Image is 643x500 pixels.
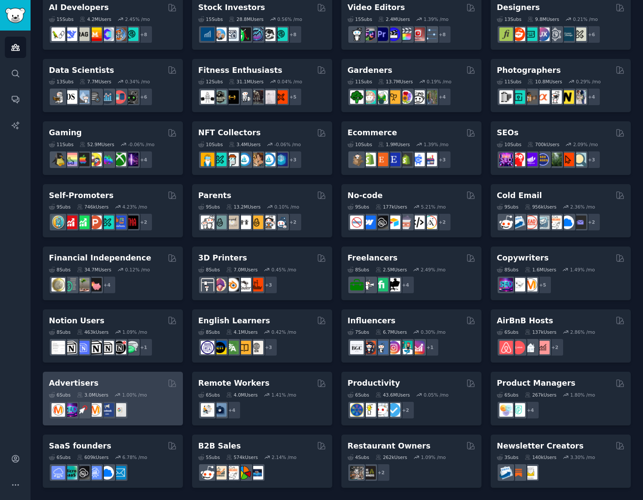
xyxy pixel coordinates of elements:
img: DigitalItems [274,153,288,166]
img: LeadGeneration [524,216,537,229]
img: linux_gaming [52,153,65,166]
div: 8 Sub s [49,329,71,335]
img: youtubepromotion [64,216,77,229]
div: 8 Sub s [347,267,369,273]
h2: Influencers [347,315,395,326]
div: 1.6M Users [525,267,557,273]
img: language_exchange [225,341,239,354]
div: 7.0M Users [226,267,258,273]
img: b2b_sales [548,216,562,229]
div: 3.4M Users [229,141,261,147]
img: BarOwners [362,466,376,479]
img: WeddingPhotography [573,90,586,104]
h2: Stock Investors [198,2,265,13]
img: XboxGamers [113,153,126,166]
img: InstagramGrowthTips [411,341,425,354]
img: succulents [362,90,376,104]
h2: Ecommerce [347,127,397,138]
div: + 2 [433,213,451,231]
img: SEO_cases [536,153,550,166]
h2: Video Editors [347,2,405,13]
div: 10 Sub s [198,141,223,147]
img: Rag [76,27,89,41]
div: 8 Sub s [198,329,220,335]
img: googleads [113,403,126,417]
div: + 4 [98,276,116,294]
img: flowers [399,90,413,104]
div: + 5 [533,276,552,294]
img: AskNotion [100,341,114,354]
div: 8 Sub s [49,267,71,273]
div: -0.06 % /mo [275,141,301,147]
img: ender3 [237,278,251,291]
img: 3Dmodeling [213,278,227,291]
img: NotionGeeks [88,341,102,354]
img: SingleParents [213,216,227,229]
div: 12 Sub s [198,79,223,85]
img: ecommerce_growth [423,153,437,166]
img: coldemail [536,216,550,229]
img: dropship [350,153,364,166]
img: notioncreations [64,341,77,354]
img: GymMotivation [213,90,227,104]
img: VideoEditors [387,27,400,41]
img: NoCodeSaaS [76,466,89,479]
img: lifehacks [362,403,376,417]
img: Notiontemplates [52,341,65,354]
img: dataengineering [88,90,102,104]
img: SEO [64,403,77,417]
div: 177k Users [375,204,407,210]
div: 13.7M Users [378,79,413,85]
img: Instagram [375,341,388,354]
div: 8 Sub s [497,267,519,273]
div: 1.39 % /mo [424,16,449,22]
div: 0.19 % /mo [426,79,451,85]
img: SaaS [52,466,65,479]
img: swingtrading [262,27,275,41]
img: datascience [64,90,77,104]
img: EtsySellers [387,153,400,166]
div: 9 Sub s [198,204,220,210]
div: 2.86 % /mo [570,329,595,335]
div: 0.45 % /mo [272,267,296,273]
img: selfpromotion [76,216,89,229]
img: betatests [113,216,126,229]
div: + 2 [284,213,302,231]
img: toddlers [237,216,251,229]
div: 2.09 % /mo [573,141,598,147]
img: marketing [52,403,65,417]
img: GoogleSearchConsole [560,153,574,166]
div: + 8 [284,25,302,44]
img: AirBnBInvesting [536,341,550,354]
img: Freelancers [387,278,400,291]
img: learndesign [560,27,574,41]
img: Airtable [387,216,400,229]
img: dividends [201,27,214,41]
img: OpenseaMarket [262,153,275,166]
img: SavageGarden [375,90,388,104]
div: + 6 [582,25,601,44]
img: Youtubevideo [411,27,425,41]
img: StocksAndTrading [250,27,263,41]
img: b2b_sales [225,466,239,479]
div: + 3 [582,151,601,169]
img: Etsy [375,153,388,166]
div: 5.21 % /mo [421,204,446,210]
div: 4.1M Users [226,329,258,335]
img: NFTMarketplace [213,153,227,166]
h2: AI Developers [49,2,109,13]
div: 463k Users [77,329,109,335]
img: rentalproperties [524,341,537,354]
img: LearnEnglishOnReddit [237,341,251,354]
img: KeepWriting [512,278,525,291]
h2: NFT Collectors [198,127,261,138]
img: logodesign [512,27,525,41]
img: Newsletters [524,466,537,479]
img: Learn_English [250,341,263,354]
img: seogrowth [524,153,537,166]
div: 746k Users [77,204,109,210]
img: weightroom [237,90,251,104]
img: forhire [350,278,364,291]
img: GardeningUK [387,90,400,104]
img: CryptoArt [250,153,263,166]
